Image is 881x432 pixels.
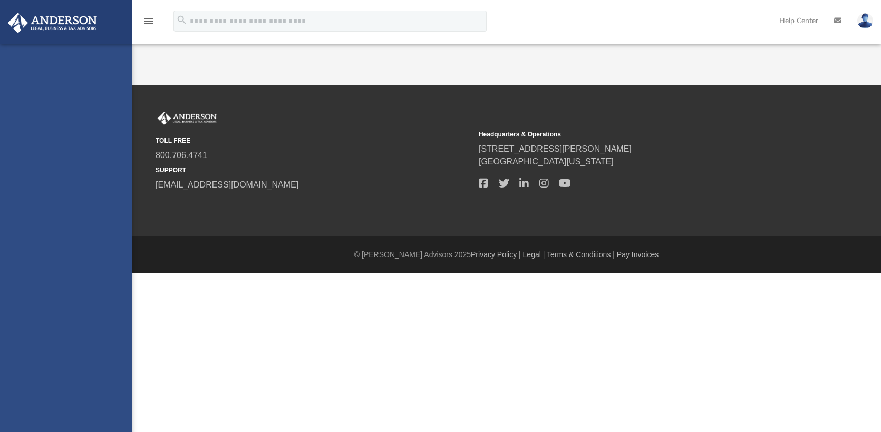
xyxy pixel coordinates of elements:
a: [STREET_ADDRESS][PERSON_NAME] [479,144,632,153]
small: Headquarters & Operations [479,130,795,139]
a: 800.706.4741 [156,151,207,160]
small: SUPPORT [156,165,471,175]
img: Anderson Advisors Platinum Portal [156,112,219,125]
a: Pay Invoices [617,250,659,259]
img: User Pic [857,13,873,28]
a: Legal | [523,250,545,259]
a: [GEOGRAPHIC_DATA][US_STATE] [479,157,614,166]
i: search [176,14,188,26]
a: Terms & Conditions | [547,250,615,259]
img: Anderson Advisors Platinum Portal [5,13,100,33]
a: menu [142,20,155,27]
small: TOLL FREE [156,136,471,145]
a: Privacy Policy | [471,250,521,259]
i: menu [142,15,155,27]
a: [EMAIL_ADDRESS][DOMAIN_NAME] [156,180,298,189]
div: © [PERSON_NAME] Advisors 2025 [132,249,881,260]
